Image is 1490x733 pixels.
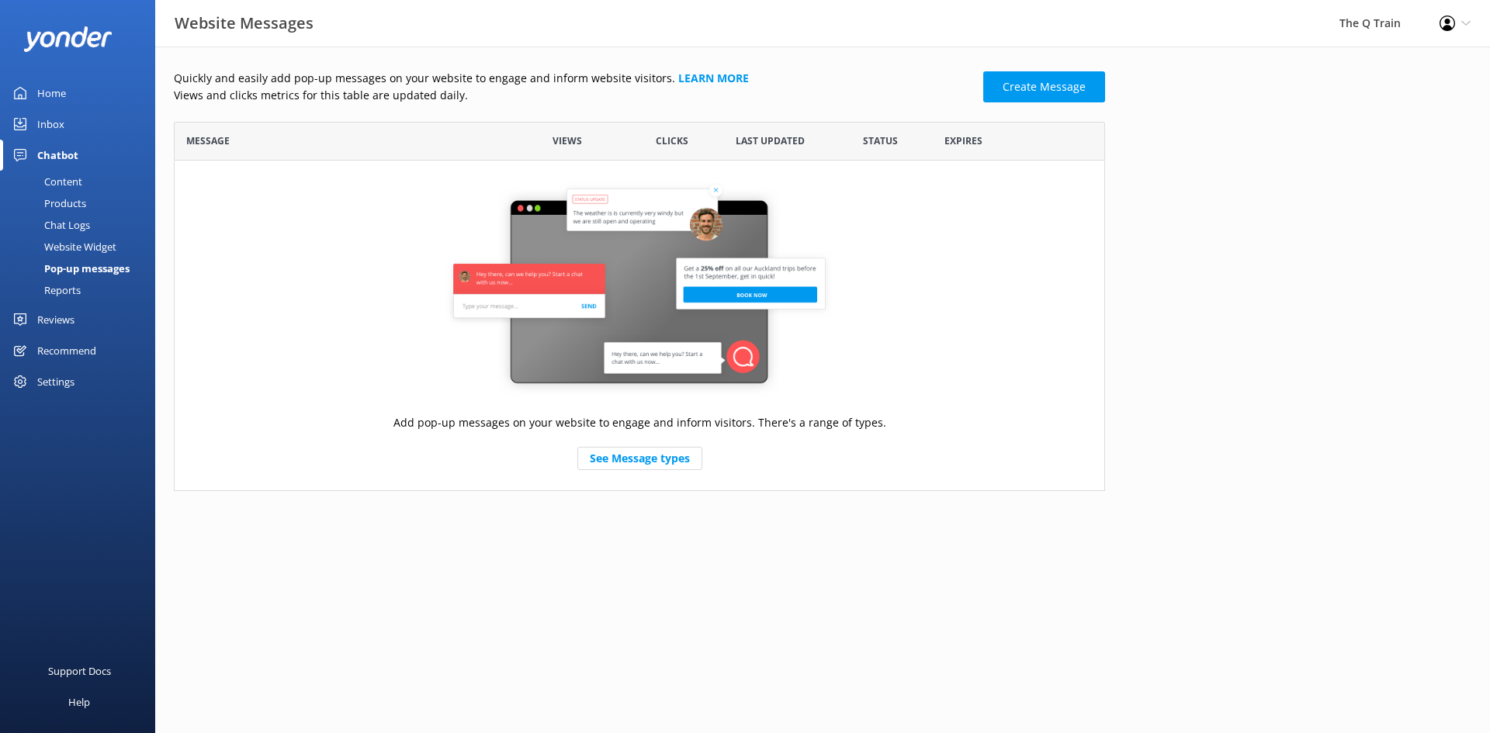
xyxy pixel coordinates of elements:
div: Products [9,192,86,214]
span: Last updated [736,133,805,148]
div: Website Widget [9,236,116,258]
div: Chat Logs [9,214,90,236]
a: Website Widget [9,236,155,258]
a: Chat Logs [9,214,155,236]
span: Clicks [656,133,688,148]
span: Status [863,133,898,148]
a: Create Message [983,71,1105,102]
div: Help [68,686,90,717]
div: Inbox [37,109,64,140]
a: Content [9,171,155,192]
h3: Website Messages [175,11,314,36]
span: Views [553,133,582,148]
span: Message [186,133,230,148]
div: Content [9,171,82,192]
p: Quickly and easily add pop-up messages on your website to engage and inform website visitors. [174,70,974,87]
p: Views and clicks metrics for this table are updated daily. [174,87,974,104]
div: Chatbot [37,140,78,171]
div: Pop-up messages [9,258,130,279]
div: Recommend [37,335,96,366]
div: Home [37,78,66,109]
div: grid [174,161,1105,490]
div: Support Docs [48,655,111,686]
img: yonder-white-logo.png [23,26,113,52]
span: Expires [944,133,982,148]
p: Add pop-up messages on your website to engage and inform visitors. There's a range of types. [393,414,886,431]
div: Settings [37,366,74,397]
div: Reviews [37,304,74,335]
a: Learn more [678,71,749,85]
a: Products [9,192,155,214]
img: website-message-default [445,180,833,397]
a: See Message types [577,447,702,470]
a: Reports [9,279,155,301]
div: Reports [9,279,81,301]
a: Pop-up messages [9,258,155,279]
